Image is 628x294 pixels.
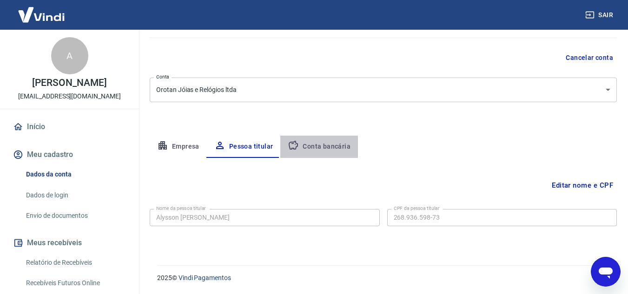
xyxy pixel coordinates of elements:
div: Orotan Jóias e Relógios ltda [150,78,617,102]
p: 2025 © [157,273,606,283]
button: Meu cadastro [11,144,128,165]
a: Envio de documentos [22,206,128,225]
a: Recebíveis Futuros Online [22,274,128,293]
button: Conta bancária [280,136,358,158]
a: Dados de login [22,186,128,205]
button: Editar nome e CPF [548,176,617,194]
a: Início [11,117,128,137]
button: Sair [583,7,617,24]
button: Cancelar conta [562,49,617,66]
a: Dados da conta [22,165,128,184]
a: Vindi Pagamentos [178,274,231,281]
a: Relatório de Recebíveis [22,253,128,272]
p: [EMAIL_ADDRESS][DOMAIN_NAME] [18,91,121,101]
button: Empresa [150,136,207,158]
img: Vindi [11,0,72,29]
label: CPF da pessoa titular [394,205,440,212]
button: Pessoa titular [207,136,281,158]
div: A [51,37,88,74]
label: Nome da pessoa titular [156,205,206,212]
button: Meus recebíveis [11,233,128,253]
p: [PERSON_NAME] [32,78,106,88]
iframe: Botão para abrir a janela de mensagens, conversa em andamento [591,257,621,287]
label: Conta [156,73,169,80]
